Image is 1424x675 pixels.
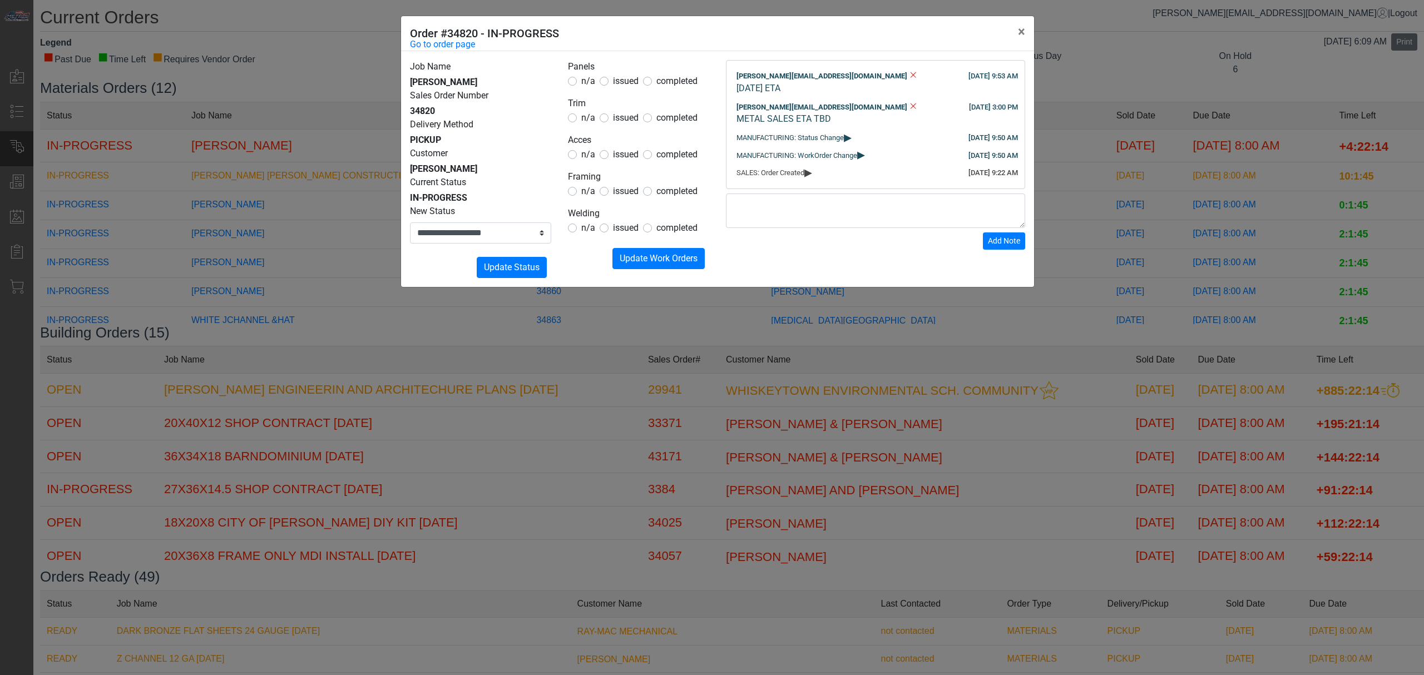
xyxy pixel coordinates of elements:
[484,262,540,272] span: Update Status
[568,60,709,75] legend: Panels
[613,186,639,196] span: issued
[612,248,705,269] button: Update Work Orders
[410,89,488,102] label: Sales Order Number
[410,77,477,87] span: [PERSON_NAME]
[410,176,466,189] label: Current Status
[568,97,709,111] legend: Trim
[968,167,1018,178] div: [DATE] 9:22 AM
[844,133,852,141] span: ▸
[983,232,1025,250] button: Add Note
[736,150,1015,161] div: MANUFACTURING: WorkOrder Change
[736,112,1015,126] div: METAL SALES ETA TBD
[410,60,451,73] label: Job Name
[410,25,559,42] h5: Order #34820 - IN-PROGRESS
[656,112,698,123] span: completed
[736,167,1015,178] div: SALES: Order Created
[736,72,907,80] span: [PERSON_NAME][EMAIL_ADDRESS][DOMAIN_NAME]
[736,103,907,111] span: [PERSON_NAME][EMAIL_ADDRESS][DOMAIN_NAME]
[857,151,865,158] span: ▸
[581,76,595,86] span: n/a
[410,147,448,160] label: Customer
[968,71,1018,82] div: [DATE] 9:53 AM
[968,150,1018,161] div: [DATE] 9:50 AM
[969,102,1018,113] div: [DATE] 3:00 PM
[656,76,698,86] span: completed
[581,186,595,196] span: n/a
[736,132,1015,143] div: MANUFACTURING: Status Change
[410,205,455,218] label: New Status
[410,38,475,51] a: Go to order page
[581,149,595,160] span: n/a
[613,222,639,233] span: issued
[568,207,709,221] legend: Welding
[988,236,1020,245] span: Add Note
[656,222,698,233] span: completed
[568,170,709,185] legend: Framing
[477,257,547,278] button: Update Status
[613,76,639,86] span: issued
[620,253,698,264] span: Update Work Orders
[613,149,639,160] span: issued
[410,162,551,176] div: [PERSON_NAME]
[568,133,709,148] legend: Acces
[410,105,551,118] div: 34820
[410,191,551,205] div: IN-PROGRESS
[410,118,473,131] label: Delivery Method
[656,186,698,196] span: completed
[581,222,595,233] span: n/a
[410,133,551,147] div: PICKUP
[656,149,698,160] span: completed
[736,82,1015,95] div: [DATE] ETA
[968,132,1018,143] div: [DATE] 9:50 AM
[1009,16,1034,47] button: Close
[613,112,639,123] span: issued
[804,168,812,176] span: ▸
[581,112,595,123] span: n/a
